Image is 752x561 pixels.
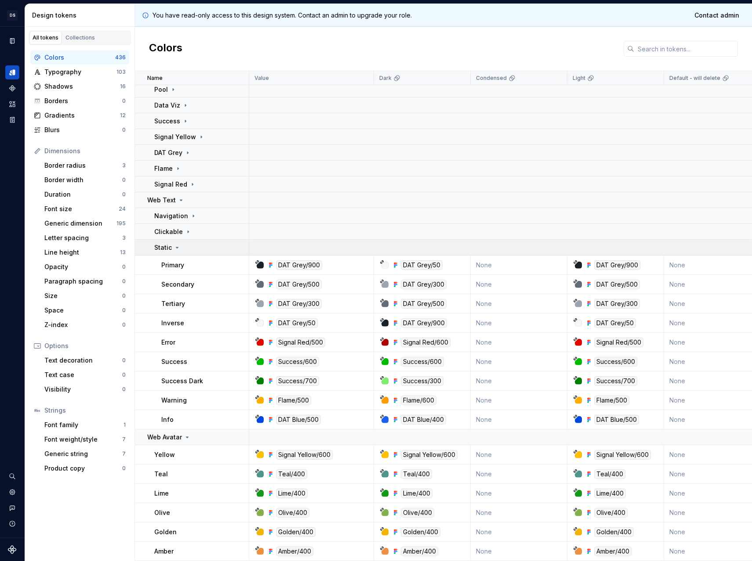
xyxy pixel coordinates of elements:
[122,234,126,241] div: 3
[471,313,567,333] td: None
[594,260,640,270] div: DAT Grey/900
[5,501,19,515] div: Contact support
[401,450,458,460] div: Signal Yellow/600
[41,187,129,201] a: Duration0
[471,352,567,371] td: None
[44,342,126,350] div: Options
[471,484,567,503] td: None
[401,357,444,367] div: Success/600
[594,508,628,518] div: Olive/400
[401,396,436,405] div: Flame/600
[41,368,129,382] a: Text case0
[276,338,325,347] div: Signal Red/500
[8,545,17,554] a: Supernova Logo
[122,357,126,364] div: 0
[276,450,333,460] div: Signal Yellow/600
[44,385,122,394] div: Visibility
[44,53,115,62] div: Colors
[44,97,122,105] div: Borders
[44,370,122,379] div: Text case
[41,173,129,187] a: Border width0
[161,319,184,327] p: Inverse
[154,227,183,236] p: Clickable
[65,34,95,41] div: Collections
[161,396,187,405] p: Warning
[41,447,129,461] a: Generic string7
[154,508,170,517] p: Olive
[471,391,567,410] td: None
[44,111,120,120] div: Gradients
[401,260,443,270] div: DAT Grey/50
[44,306,122,315] div: Space
[44,147,126,155] div: Dimensions
[44,248,120,257] div: Line height
[44,450,122,458] div: Generic string
[594,338,643,347] div: Signal Red/500
[44,219,116,228] div: Generic dimension
[44,320,122,329] div: Z-index
[154,489,169,498] p: Lime
[5,81,19,95] div: Components
[154,212,188,220] p: Navigation
[5,65,19,79] a: Design tokens
[44,205,119,213] div: Font size
[33,34,58,41] div: All tokens
[471,522,567,542] td: None
[5,34,19,48] div: Documentation
[41,318,129,332] a: Z-index0
[44,464,122,473] div: Product copy
[153,11,412,20] p: You have read-only access to this design system. Contact an admin to upgrade your role.
[471,333,567,352] td: None
[471,275,567,294] td: None
[44,234,122,242] div: Letter spacing
[41,461,129,475] a: Product copy0
[594,396,629,405] div: Flame/500
[120,83,126,90] div: 16
[276,527,316,537] div: Golden/400
[161,415,174,424] p: Info
[44,277,122,286] div: Paragraph spacing
[41,353,129,367] a: Text decoration0
[41,418,129,432] a: Font family1
[2,6,23,25] button: DS
[122,307,126,314] div: 0
[32,11,131,20] div: Design tokens
[154,243,172,252] p: Static
[161,261,184,270] p: Primary
[41,260,129,274] a: Opacity0
[41,432,129,446] a: Font weight/style7
[149,41,182,57] h2: Colors
[154,164,173,173] p: Flame
[122,371,126,378] div: 0
[44,406,126,415] div: Strings
[122,465,126,472] div: 0
[401,338,450,347] div: Signal Red/600
[276,318,318,328] div: DAT Grey/50
[573,75,585,82] p: Light
[634,41,738,57] input: Search in tokens...
[5,97,19,111] a: Assets
[41,303,129,317] a: Space0
[44,291,122,300] div: Size
[161,377,203,385] p: Success Dark
[44,263,122,271] div: Opacity
[276,469,307,479] div: Teal/400
[471,255,567,275] td: None
[154,180,187,189] p: Signal Red
[122,436,126,443] div: 7
[161,299,185,308] p: Tertiary
[254,75,269,82] p: Value
[594,415,639,424] div: DAT Blue/500
[276,396,311,405] div: Flame/500
[119,205,126,212] div: 24
[471,464,567,484] td: None
[594,357,637,367] div: Success/600
[276,357,319,367] div: Success/600
[276,376,319,386] div: Success/700
[476,75,507,82] p: Condensed
[401,469,432,479] div: Teal/400
[122,386,126,393] div: 0
[116,68,126,76] div: 103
